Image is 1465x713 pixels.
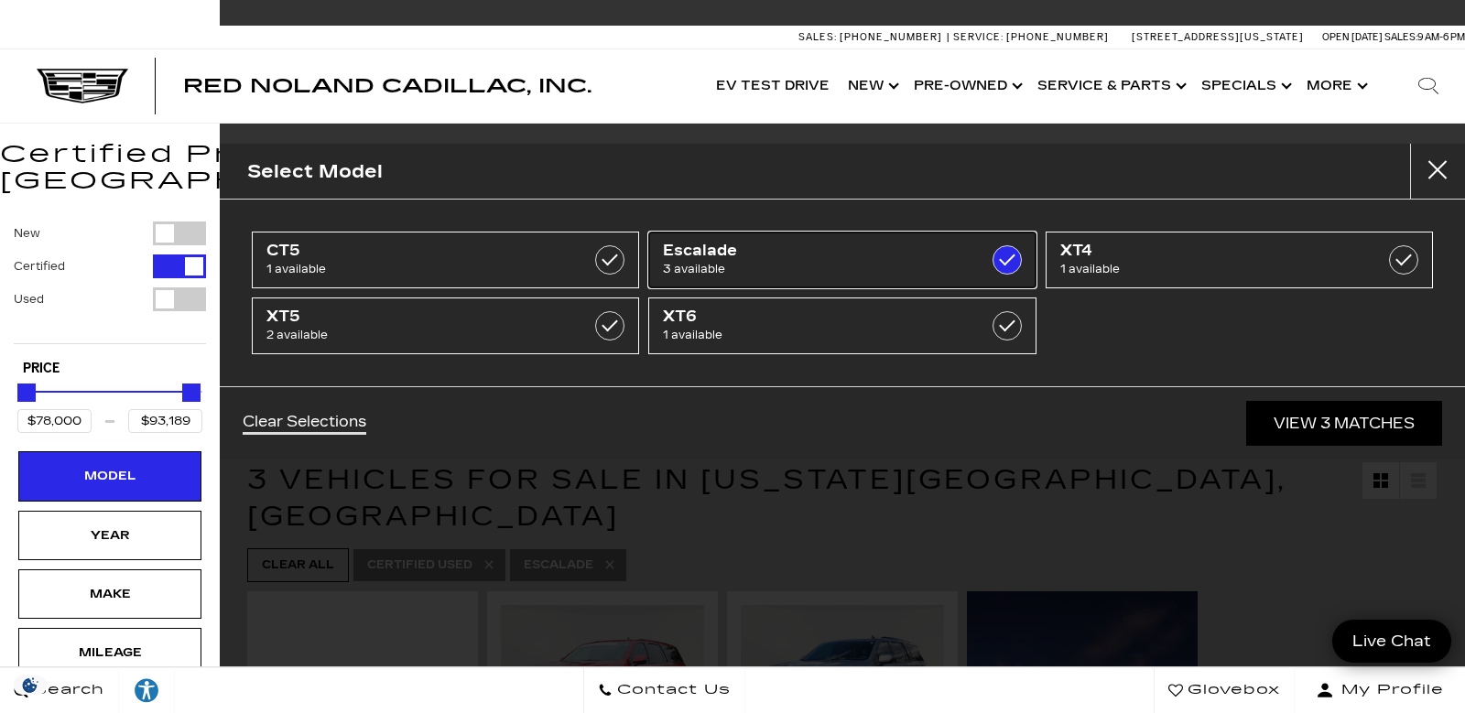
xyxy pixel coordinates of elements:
[128,409,202,433] input: Maximum
[18,569,201,619] div: MakeMake
[1410,144,1465,199] button: close
[648,297,1036,354] a: XT61 available
[266,242,571,260] span: CT5
[183,77,591,95] a: Red Noland Cadillac, Inc.
[583,667,745,713] a: Contact Us
[947,32,1113,42] a: Service: [PHONE_NUMBER]
[18,628,201,677] div: MileageMileage
[798,31,837,43] span: Sales:
[707,49,839,123] a: EV Test Drive
[1006,31,1109,43] span: [PHONE_NUMBER]
[17,409,92,433] input: Minimum
[1246,401,1442,446] a: View 3 Matches
[663,242,968,260] span: Escalade
[9,675,51,695] section: Click to Open Cookie Consent Modal
[23,361,197,377] h5: Price
[252,232,639,288] a: CT51 available
[1384,31,1417,43] span: Sales:
[1028,49,1192,123] a: Service & Parts
[1334,677,1444,703] span: My Profile
[663,308,968,326] span: XT6
[1322,31,1383,43] span: Open [DATE]
[119,676,174,704] div: Explore your accessibility options
[1417,31,1465,43] span: 9 AM-6 PM
[17,377,202,433] div: Price
[266,308,571,326] span: XT5
[14,224,40,243] label: New
[14,290,44,308] label: Used
[663,326,968,344] span: 1 available
[953,31,1004,43] span: Service:
[182,384,201,402] div: Maximum Price
[613,677,731,703] span: Contact Us
[648,232,1036,288] a: Escalade3 available
[1132,31,1304,43] a: [STREET_ADDRESS][US_STATE]
[1297,49,1373,123] button: More
[247,157,383,187] h2: Select Model
[119,667,175,713] a: Explore your accessibility options
[1183,677,1280,703] span: Glovebox
[266,326,571,344] span: 2 available
[64,525,156,546] div: Year
[14,221,206,343] div: Filter by Vehicle Type
[183,75,591,97] span: Red Noland Cadillac, Inc.
[37,69,128,103] img: Cadillac Dark Logo with Cadillac White Text
[1192,49,1297,123] a: Specials
[663,260,968,278] span: 3 available
[840,31,942,43] span: [PHONE_NUMBER]
[1060,260,1365,278] span: 1 available
[14,257,65,275] label: Certified
[18,511,201,560] div: YearYear
[798,32,947,42] a: Sales: [PHONE_NUMBER]
[1295,667,1465,713] button: Open user profile menu
[9,675,51,695] img: Opt-Out Icon
[64,466,156,486] div: Model
[1332,620,1451,663] a: Live Chat
[1343,631,1440,652] span: Live Chat
[28,677,104,703] span: Search
[17,384,36,402] div: Minimum Price
[243,413,366,435] a: Clear Selections
[64,643,156,663] div: Mileage
[64,584,156,604] div: Make
[905,49,1028,123] a: Pre-Owned
[1046,232,1433,288] a: XT41 available
[839,49,905,123] a: New
[1154,667,1295,713] a: Glovebox
[266,260,571,278] span: 1 available
[1060,242,1365,260] span: XT4
[252,297,639,354] a: XT52 available
[18,451,201,501] div: ModelModel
